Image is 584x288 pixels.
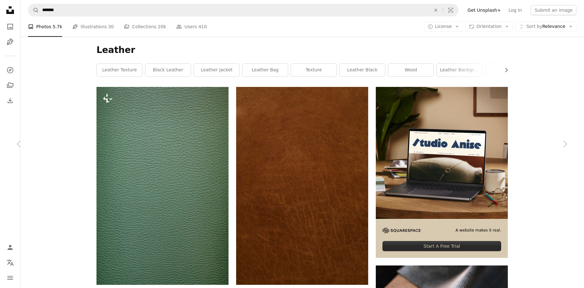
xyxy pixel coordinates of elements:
a: Explore [4,64,17,76]
a: Log in [505,5,526,15]
a: Photos [4,20,17,33]
a: Illustrations 30 [72,16,114,37]
a: A website makes it real.Start A Free Trial [376,87,508,258]
a: Next [546,114,584,174]
button: Search Unsplash [28,4,39,16]
a: brown leather [236,183,368,188]
a: Illustrations [4,36,17,48]
span: 20k [158,23,166,30]
span: A website makes it real. [455,228,501,233]
form: Find visuals sitewide [28,4,459,16]
a: Get Unsplash+ [464,5,505,15]
button: Clear [429,4,443,16]
button: License [424,22,463,32]
span: Relevance [526,23,565,30]
a: leather background [437,64,482,76]
a: leather texture [97,64,142,76]
a: a close up of a green leather texture [96,183,229,188]
a: wood [388,64,434,76]
a: texture [291,64,336,76]
a: Collections [4,79,17,92]
span: License [435,24,452,29]
span: Orientation [476,24,501,29]
img: file-1705123271268-c3eaf6a79b21image [376,87,508,219]
h1: Leather [96,44,508,56]
button: Sort byRelevance [515,22,576,32]
a: leather black [340,64,385,76]
a: leather bag [242,64,288,76]
span: Sort by [526,24,542,29]
img: file-1705255347840-230a6ab5bca9image [382,228,421,233]
button: Language [4,256,17,269]
span: 410 [198,23,207,30]
span: 30 [108,23,114,30]
div: Start A Free Trial [382,241,501,251]
img: a close up of a green leather texture [96,87,229,285]
button: Visual search [443,4,458,16]
a: black leather [145,64,191,76]
img: brown leather [236,87,368,285]
a: Collections 20k [124,16,166,37]
button: Submit an image [531,5,576,15]
button: scroll list to the right [501,64,508,76]
a: leather jacket [194,64,239,76]
a: bag [485,64,531,76]
button: Menu [4,272,17,284]
a: Download History [4,94,17,107]
a: Users 410 [176,16,207,37]
a: Log in / Sign up [4,241,17,254]
button: Orientation [465,22,513,32]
